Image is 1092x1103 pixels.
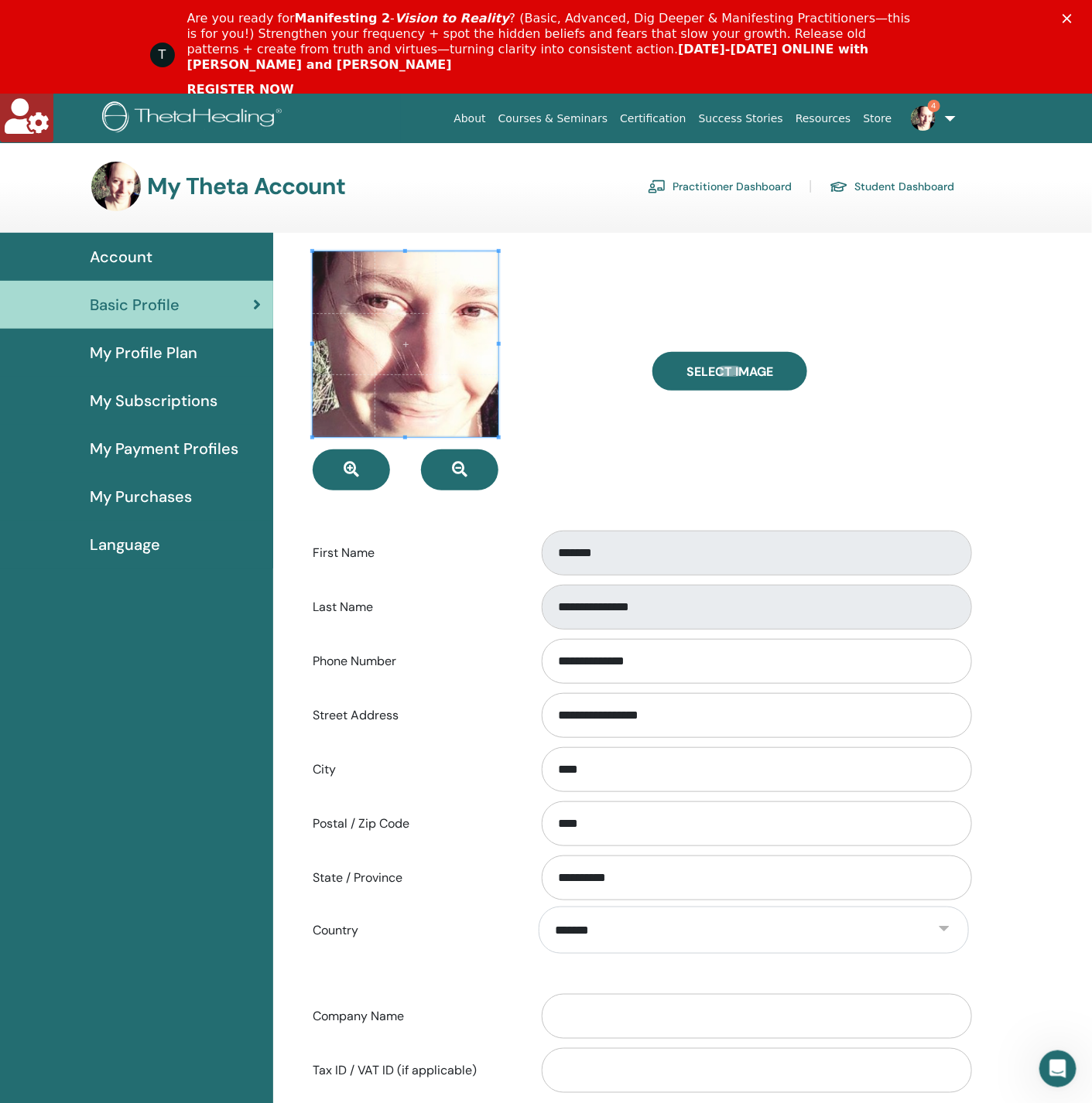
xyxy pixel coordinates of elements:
span: Basic Profile [90,293,180,316]
span: Language [90,533,160,556]
a: REGISTER NOW [187,82,294,99]
label: Last Name [301,592,528,622]
a: Store [858,104,899,133]
label: Postal / Zip Code [301,809,528,838]
span: 4 [928,100,940,112]
label: Phone Number [301,647,528,676]
h3: My Theta Account [147,172,345,200]
iframe: Intercom live chat [1039,1050,1077,1088]
img: default.jpg [91,162,141,211]
b: Manifesting 2 [295,11,391,26]
div: Profile image for ThetaHealing [150,43,175,67]
b: [DATE]-[DATE] ONLINE with [PERSON_NAME] and [PERSON_NAME] [187,42,869,72]
span: Select Image [686,364,773,380]
a: Success Stories [693,104,789,133]
img: chalkboard-teacher.svg [648,179,666,193]
img: graduation-cap.svg [830,180,848,193]
div: Schließen [1063,14,1078,23]
label: State / Province [301,863,528,893]
span: My Payment Profiles [90,437,238,460]
img: default.jpg [911,106,936,131]
label: City [301,755,528,784]
label: Tax ID / VAT ID (if applicable) [301,1056,528,1085]
label: Street Address [301,701,528,730]
div: Are you ready for - ? (Basic, Advanced, Dig Deeper & Manifesting Practitioners—this is for you!) ... [187,11,918,73]
span: My Subscriptions [90,389,217,412]
input: Select Image [720,366,740,377]
a: Resources [789,104,858,133]
a: Practitioner Dashboard [648,174,792,199]
span: Account [90,245,152,268]
span: My Profile Plan [90,341,197,364]
a: About [447,104,491,133]
span: My Purchases [90,485,192,508]
a: Certification [614,104,692,133]
i: Vision to Reality [395,11,509,26]
a: Courses & Seminars [492,104,614,133]
img: logo.png [102,101,287,136]
a: Student Dashboard [830,174,954,199]
label: Company Name [301,1002,528,1031]
label: First Name [301,538,528,568]
label: Country [301,916,528,945]
a: 4 [899,94,962,143]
